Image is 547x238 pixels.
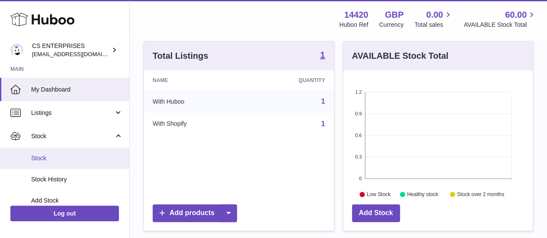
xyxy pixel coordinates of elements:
span: Stock History [31,175,123,184]
a: 1 [321,120,325,127]
div: CS ENTERPRISES [32,42,110,58]
strong: GBP [385,9,403,21]
span: 0.00 [426,9,443,21]
th: Quantity [246,70,333,90]
span: Stock [31,154,123,162]
h3: AVAILABLE Stock Total [352,50,448,62]
div: Currency [379,21,404,29]
a: 1 [320,51,325,61]
strong: 14420 [344,9,368,21]
div: Huboo Ref [339,21,368,29]
span: Total sales [414,21,453,29]
span: [EMAIL_ADDRESS][DOMAIN_NAME] [32,51,127,57]
strong: 1 [320,51,325,59]
a: 60.00 AVAILABLE Stock Total [464,9,537,29]
a: 1 [321,98,325,105]
span: Add Stock [31,197,123,205]
span: Stock [31,132,114,140]
text: Healthy stock [407,191,438,197]
img: internalAdmin-14420@internal.huboo.com [10,44,23,57]
a: 0.00 Total sales [414,9,453,29]
span: My Dashboard [31,86,123,94]
h3: Total Listings [153,50,208,62]
a: Add products [153,204,237,222]
a: Add Stock [352,204,400,222]
text: 0.6 [355,133,361,138]
text: Stock over 2 months [457,191,504,197]
td: With Huboo [144,90,246,113]
text: 0.3 [355,154,361,159]
text: 1.2 [355,89,361,95]
th: Name [144,70,246,90]
span: 60.00 [505,9,527,21]
a: Log out [10,206,119,221]
td: With Shopify [144,113,246,135]
text: 0 [359,176,361,181]
span: AVAILABLE Stock Total [464,21,537,29]
text: Low Stock [366,191,390,197]
text: 0.9 [355,111,361,116]
span: Listings [31,109,114,117]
